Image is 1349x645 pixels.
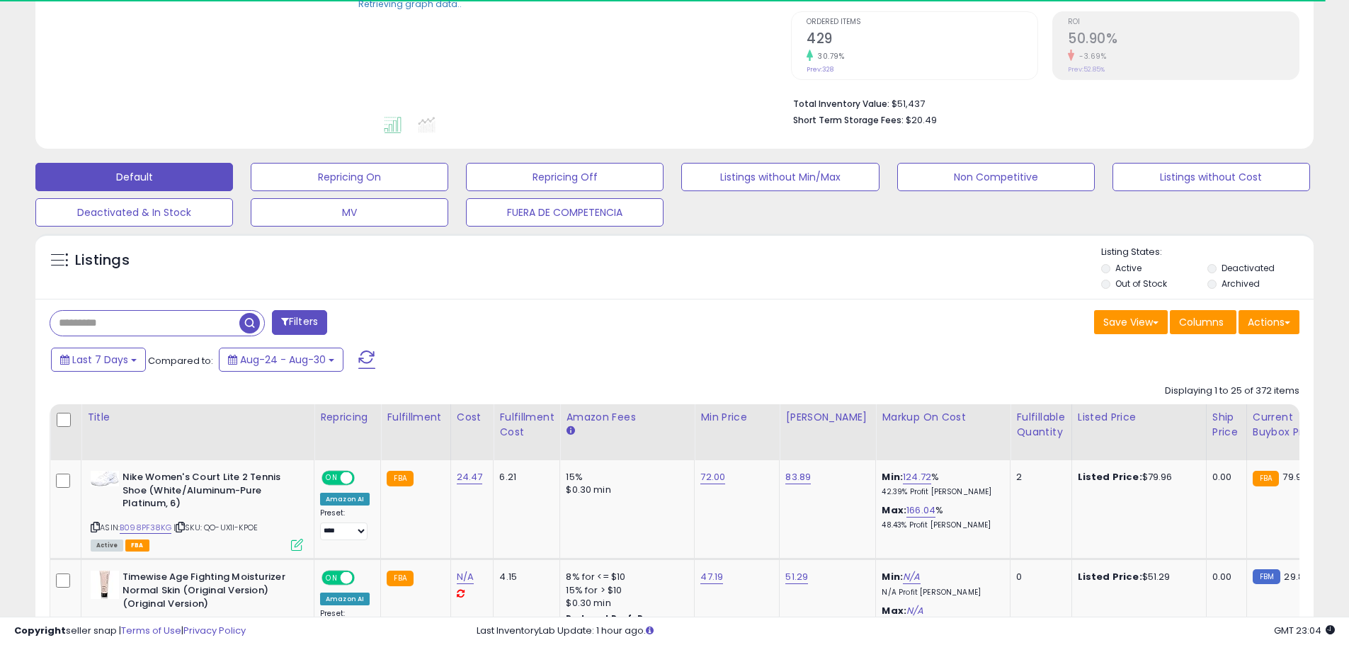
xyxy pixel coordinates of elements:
div: Current Buybox Price [1253,410,1326,440]
button: Save View [1094,310,1168,334]
div: Displaying 1 to 25 of 372 items [1165,384,1299,398]
span: Ordered Items [807,18,1037,26]
div: Repricing [320,410,375,425]
p: 48.43% Profit [PERSON_NAME] [882,520,999,530]
div: 0.00 [1212,571,1236,583]
span: OFF [353,572,375,584]
span: ROI [1068,18,1299,26]
button: Repricing On [251,163,448,191]
small: FBM [1253,569,1280,584]
div: 15% for > $10 [566,584,683,597]
a: 24.47 [457,470,483,484]
span: 29.85 [1284,570,1309,583]
a: 51.29 [785,570,808,584]
div: Fulfillment Cost [499,410,554,440]
b: Listed Price: [1078,570,1142,583]
b: Short Term Storage Fees: [793,114,904,126]
label: Active [1115,262,1142,274]
h5: Listings [75,251,130,270]
b: Min: [882,570,903,583]
div: Amazon AI [320,593,370,605]
div: ASIN: [91,471,303,549]
span: 79.96 [1282,470,1307,484]
b: Total Inventory Value: [793,98,889,110]
small: FBA [1253,471,1279,486]
div: Ship Price [1212,410,1241,440]
label: Archived [1222,278,1260,290]
small: FBA [387,571,413,586]
button: Listings without Min/Max [681,163,879,191]
div: [PERSON_NAME] [785,410,870,425]
div: Last InventoryLab Update: 1 hour ago. [477,624,1335,638]
a: 124.72 [903,470,931,484]
div: $0.30 min [566,484,683,496]
div: Fulfillable Quantity [1016,410,1065,440]
div: $0.30 min [566,597,683,610]
p: Listing States: [1101,246,1314,259]
a: Terms of Use [121,624,181,637]
a: B098PF38KG [120,522,171,534]
button: Default [35,163,233,191]
div: 6.21 [499,471,549,484]
button: Actions [1239,310,1299,334]
a: 83.89 [785,470,811,484]
div: 0.00 [1212,471,1236,484]
button: Aug-24 - Aug-30 [219,348,343,372]
label: Deactivated [1222,262,1275,274]
span: Columns [1179,315,1224,329]
p: 42.39% Profit [PERSON_NAME] [882,487,999,497]
span: Aug-24 - Aug-30 [240,353,326,367]
div: $51.29 [1078,571,1195,583]
span: Last 7 Days [72,353,128,367]
th: The percentage added to the cost of goods (COGS) that forms the calculator for Min & Max prices. [876,404,1011,460]
small: Prev: 52.85% [1068,65,1105,74]
span: ON [323,472,341,484]
button: Repricing Off [466,163,664,191]
button: Non Competitive [897,163,1095,191]
b: Nike Women's Court Lite 2 Tennis Shoe (White/Aluminum-Pure Platinum, 6) [123,471,295,514]
b: Listed Price: [1078,470,1142,484]
div: Cost [457,410,488,425]
button: Columns [1170,310,1236,334]
small: -3.69% [1074,51,1106,62]
b: Max: [882,503,906,517]
label: Out of Stock [1115,278,1167,290]
a: Privacy Policy [183,624,246,637]
p: N/A Profit [PERSON_NAME] [882,588,999,598]
div: $79.96 [1078,471,1195,484]
h2: 50.90% [1068,30,1299,50]
div: Markup on Cost [882,410,1004,425]
span: OFF [353,472,375,484]
a: 166.04 [906,503,935,518]
div: Amazon AI [320,493,370,506]
span: $20.49 [906,113,937,127]
div: 4.15 [499,571,549,583]
div: Preset: [320,508,370,540]
button: Last 7 Days [51,348,146,372]
div: % [882,471,999,497]
a: N/A [457,570,474,584]
div: seller snap | | [14,624,246,638]
img: 21MnjchtcCL._SL40_.jpg [91,571,119,599]
div: 15% [566,471,683,484]
div: Amazon Fees [566,410,688,425]
span: 2025-09-7 23:04 GMT [1274,624,1335,637]
div: 8% for <= $10 [566,571,683,583]
button: Deactivated & In Stock [35,198,233,227]
a: 72.00 [700,470,725,484]
div: % [882,504,999,530]
a: 47.19 [700,570,723,584]
div: Listed Price [1078,410,1200,425]
button: Listings without Cost [1112,163,1310,191]
a: N/A [903,570,920,584]
div: 0 [1016,571,1060,583]
button: Filters [272,310,327,335]
span: Compared to: [148,354,213,367]
div: Fulfillment [387,410,444,425]
span: | SKU: QO-UX1I-KPOE [173,522,258,533]
button: FUERA DE COMPETENCIA [466,198,664,227]
li: $51,437 [793,94,1289,111]
small: FBA [387,471,413,486]
strong: Copyright [14,624,66,637]
div: 2 [1016,471,1060,484]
